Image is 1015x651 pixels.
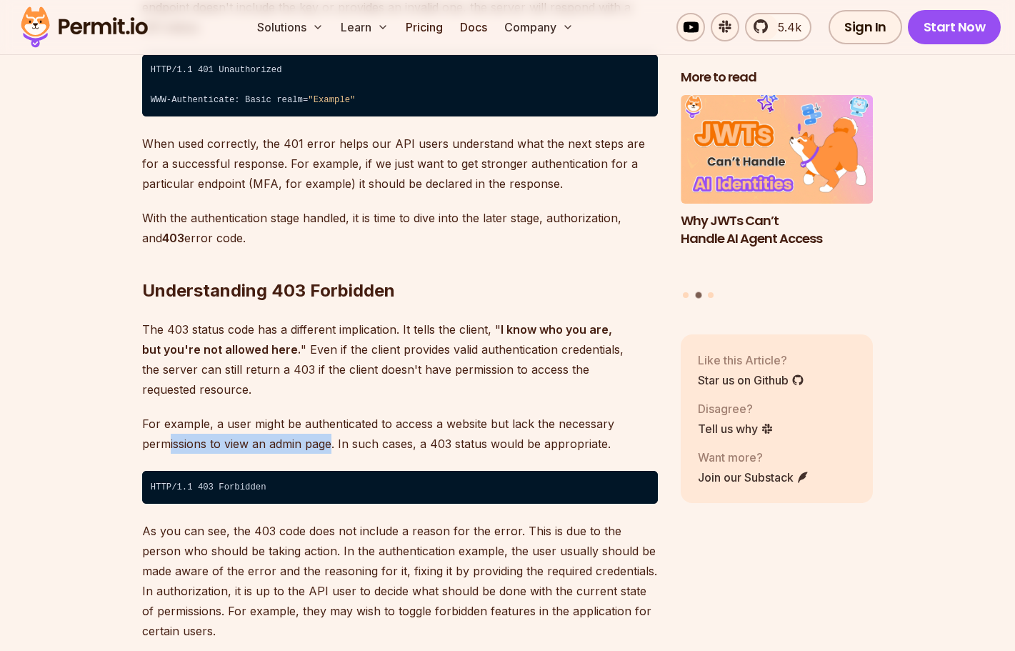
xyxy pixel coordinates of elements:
p: Like this Article? [698,351,804,368]
p: With the authentication stage handled, it is time to dive into the later stage, authorization, an... [142,208,658,248]
a: Tell us why [698,419,774,437]
p: When used correctly, the 401 error helps our API users understand what the next steps are for a s... [142,134,658,194]
button: Go to slide 2 [695,292,701,298]
code: HTTP/1.1 403 Forbidden [142,471,658,504]
code: HTTP/1.1 401 Unauthorized ⁠ WWW-Authenticate: Basic realm= [142,54,658,117]
a: Sign In [829,10,902,44]
span: "Example" [308,95,355,105]
p: The 403 status code has a different implication. It tells the client, " " Even if the client prov... [142,319,658,399]
a: Join our Substack [698,468,809,485]
a: Docs [454,13,493,41]
img: Permit logo [14,3,154,51]
img: Why JWTs Can’t Handle AI Agent Access [681,95,874,204]
button: Solutions [251,13,329,41]
div: Posts [681,95,874,300]
li: 2 of 3 [681,95,874,283]
strong: 403 [162,231,184,245]
a: Star us on Github [698,371,804,388]
h3: Why JWTs Can’t Handle AI Agent Access [681,212,874,247]
button: Go to slide 1 [683,292,689,297]
button: Company [499,13,579,41]
a: Pricing [400,13,449,41]
h2: More to read [681,69,874,86]
a: Why JWTs Can’t Handle AI Agent AccessWhy JWTs Can’t Handle AI Agent Access [681,95,874,283]
p: For example, a user might be authenticated to access a website but lack the necessary permissions... [142,414,658,454]
p: Want more? [698,448,809,465]
span: 5.4k [769,19,801,36]
p: Disagree? [698,399,774,417]
a: 5.4k [745,13,811,41]
button: Go to slide 3 [708,292,714,297]
a: Start Now [908,10,1001,44]
p: As you can see, the 403 code does not include a reason for the error. This is due to the person w... [142,521,658,641]
h2: Understanding 403 Forbidden [142,222,658,302]
button: Learn [335,13,394,41]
